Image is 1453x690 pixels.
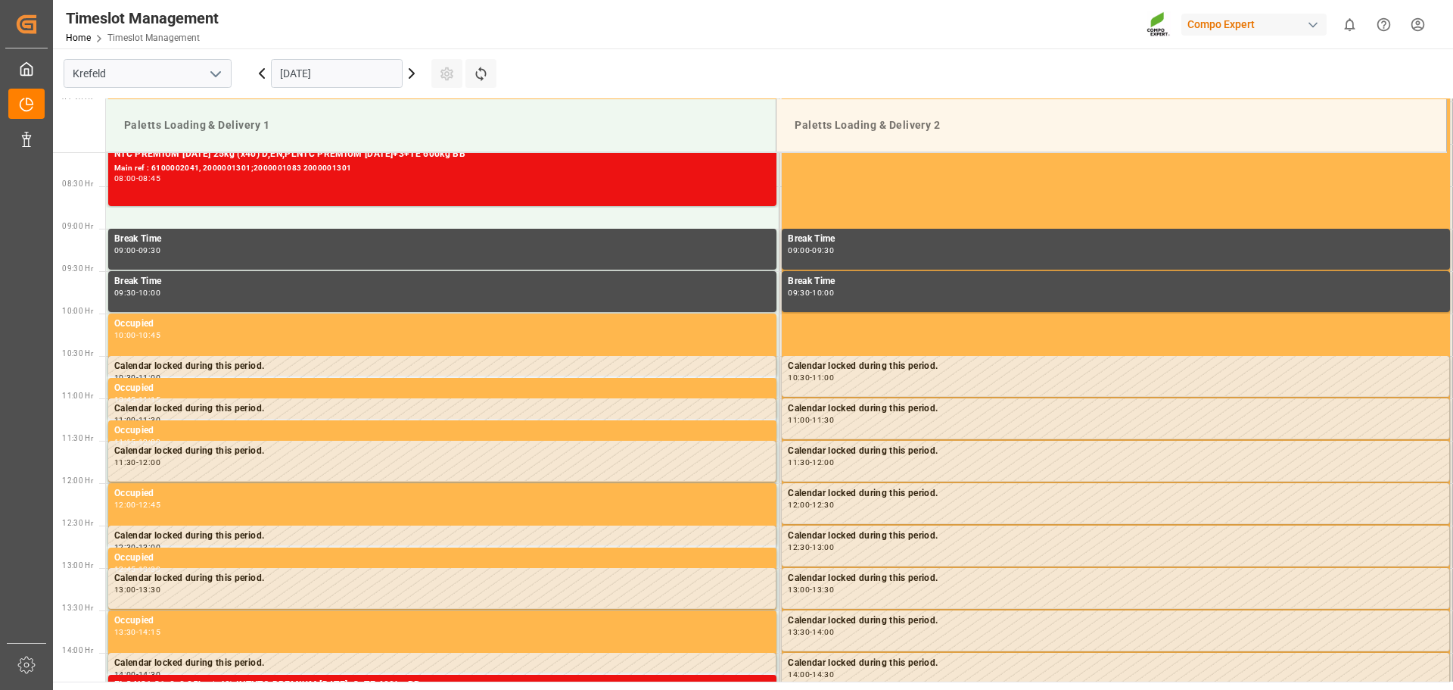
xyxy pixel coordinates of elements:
div: - [136,459,138,466]
div: 13:00 [114,586,136,593]
div: - [136,566,138,573]
div: 14:00 [812,629,834,635]
div: 09:00 [788,247,810,254]
div: 14:00 [788,671,810,678]
div: 14:00 [114,671,136,678]
div: Main ref : 6100002041, 2000001301;2000001083 2000001301 [114,162,770,175]
div: 13:00 [812,544,834,551]
div: Calendar locked during this period. [114,656,770,671]
div: 12:00 [138,459,160,466]
div: Calendar locked during this period. [114,529,770,544]
div: - [810,374,812,381]
div: 12:00 [114,501,136,508]
div: Occupied [114,614,770,629]
div: 11:15 [114,439,136,445]
div: 10:00 [812,289,834,296]
input: DD.MM.YYYY [271,59,403,88]
span: 13:00 Hr [62,561,93,570]
span: 11:30 Hr [62,434,93,442]
div: - [136,247,138,254]
div: 13:30 [114,629,136,635]
button: show 0 new notifications [1333,8,1367,42]
div: - [136,374,138,381]
div: Paletts Loading & Delivery 1 [118,111,764,139]
a: Home [66,33,91,43]
span: 09:00 Hr [62,222,93,230]
div: - [136,439,138,445]
div: - [136,417,138,423]
div: 13:30 [788,629,810,635]
span: 09:30 Hr [62,264,93,273]
div: 12:30 [788,544,810,551]
div: - [810,459,812,466]
div: Break Time [788,274,1444,289]
div: - [136,175,138,182]
div: Calendar locked during this period. [788,401,1443,417]
div: - [810,417,812,423]
button: open menu [204,62,226,86]
button: Compo Expert [1181,10,1333,39]
div: 12:30 [812,501,834,508]
div: - [136,396,138,403]
span: 13:30 Hr [62,604,93,612]
div: 11:30 [788,459,810,466]
div: - [810,289,812,296]
div: Calendar locked during this period. [788,444,1443,459]
div: 10:00 [138,289,160,296]
div: 10:30 [114,374,136,381]
div: Calendar locked during this period. [114,571,770,586]
div: Calendar locked during this period. [788,614,1443,629]
div: Calendar locked during this period. [114,359,770,374]
img: Screenshot%202023-09-29%20at%2010.02.21.png_1712312052.png [1147,11,1171,38]
div: - [136,671,138,678]
div: Occupied [114,317,770,332]
div: 08:45 [138,175,160,182]
div: Occupied [114,486,770,501]
div: 12:30 [114,544,136,551]
div: Occupied [114,423,770,439]
div: 09:00 [114,247,136,254]
div: Calendar locked during this period. [788,571,1443,586]
div: Compo Expert [1181,14,1327,36]
div: 13:00 [138,544,160,551]
div: - [136,332,138,339]
div: Break Time [114,274,770,289]
div: 14:30 [138,671,160,678]
div: Occupied [114,551,770,566]
div: 09:30 [788,289,810,296]
div: Calendar locked during this period. [788,359,1443,374]
div: 13:30 [812,586,834,593]
input: Type to search/select [64,59,232,88]
div: - [810,501,812,508]
div: 14:15 [138,629,160,635]
div: 12:00 [812,459,834,466]
div: Calendar locked during this period. [114,401,770,417]
div: - [810,544,812,551]
span: 11:00 Hr [62,392,93,400]
div: - [810,586,812,593]
div: 11:00 [138,374,160,381]
div: 10:30 [788,374,810,381]
div: 10:45 [138,332,160,339]
div: 13:30 [138,566,160,573]
div: 11:00 [788,417,810,423]
div: 11:00 [114,417,136,423]
span: 12:00 Hr [62,476,93,485]
div: 11:00 [812,374,834,381]
div: Occupied [114,381,770,396]
div: Paletts Loading & Delivery 2 [789,111,1434,139]
div: 11:30 [138,417,160,423]
div: - [136,501,138,508]
div: - [136,289,138,296]
span: 10:30 Hr [62,349,93,357]
div: 10:00 [114,332,136,339]
div: 12:00 [788,501,810,508]
div: Calendar locked during this period. [788,486,1443,501]
div: - [810,247,812,254]
div: 12:45 [114,566,136,573]
div: - [136,544,138,551]
div: - [136,586,138,593]
span: 12:30 Hr [62,519,93,527]
div: Calendar locked during this period. [788,656,1443,671]
div: 09:30 [812,247,834,254]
